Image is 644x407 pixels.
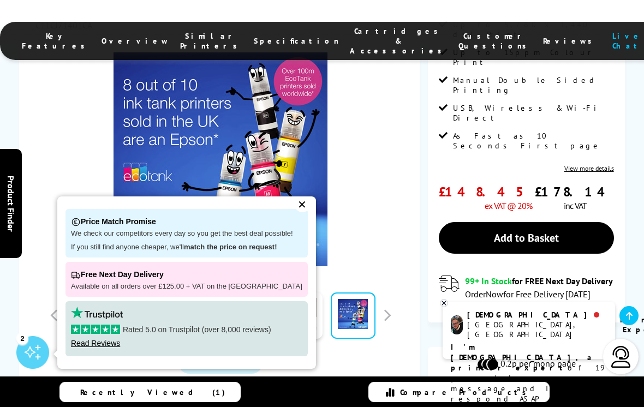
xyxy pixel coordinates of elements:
[428,333,625,344] div: Ink Cartridge Costs
[71,339,120,348] a: Read Reviews
[184,243,277,251] strong: match the price on request!
[475,299,481,309] sup: th
[485,200,532,211] span: ex VAT @ 20%
[453,103,614,123] span: USB, Wireless & Wi-Fi Direct
[71,243,302,252] p: If you still find anyone cheaper, we'll
[451,315,463,334] img: chris-livechat.png
[350,26,448,56] span: Cartridges & Accessories
[295,197,310,212] div: ✕
[486,289,503,300] span: Now
[71,267,302,282] p: Free Next Day Delivery
[71,307,123,319] img: trustpilot rating
[453,75,614,95] span: Manual Double Sided Printing
[610,346,632,368] img: user-headset-light.svg
[59,382,241,402] a: Recently Viewed (1)
[102,36,169,46] span: Overview
[564,164,614,172] a: View more details
[5,176,16,232] span: Product Finder
[451,342,607,404] p: of 19 years! Leave me a message and I'll respond ASAP
[439,183,532,200] span: £148.45
[368,382,550,402] a: Compare Products
[453,131,614,151] span: As Fast as 10 Seconds First page
[180,31,243,51] span: Similar Printers
[564,200,587,211] span: inc VAT
[114,52,327,266] img: Epson EcoTank ET-1810 Thumbnail
[71,229,302,238] p: We check our competitors every day so you get the best deal possible!
[254,36,339,46] span: Specification
[22,31,91,51] span: Key Features
[439,222,614,254] a: Add to Basket
[458,31,532,51] span: Customer Questions
[71,282,302,291] p: Available on all orders over £125.00 + VAT on the [GEOGRAPHIC_DATA]
[543,36,598,46] span: Reviews
[439,276,614,312] div: modal_delivery
[535,183,616,200] span: £178.14
[80,387,225,397] span: Recently Viewed (1)
[71,325,120,334] img: stars-5.svg
[465,289,591,312] span: Order for Free Delivery [DATE] 10 September!
[467,320,606,339] div: [GEOGRAPHIC_DATA], [GEOGRAPHIC_DATA]
[71,325,302,334] p: Rated 5.0 on Trustpilot (over 8,000 reviews)
[451,342,595,373] b: I'm [DEMOGRAPHIC_DATA], a printer expert
[465,276,614,286] div: for FREE Next Day Delivery
[71,214,302,229] p: Price Match Promise
[400,387,532,397] span: Compare Products
[467,310,606,320] div: [DEMOGRAPHIC_DATA]
[465,276,512,286] span: 99+ In Stock
[16,332,28,344] div: 2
